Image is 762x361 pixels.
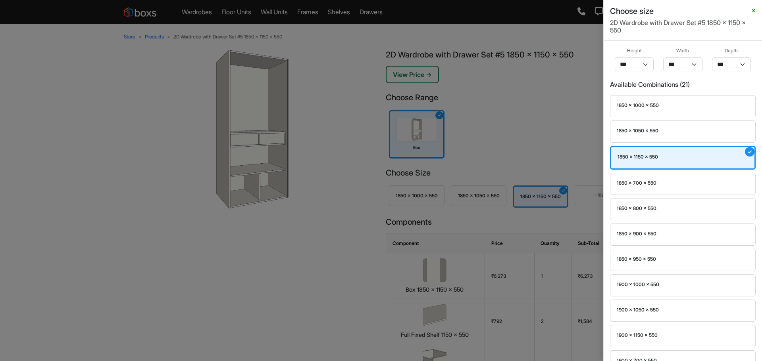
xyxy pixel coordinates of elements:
[676,47,689,54] span: Width
[617,306,749,313] div: 1900 x 1050 x 550
[745,147,754,157] div: ✓
[610,81,756,88] h6: Available Combinations ( 21 )
[617,332,749,339] div: 1900 x 1150 x 550
[617,205,749,212] div: 1850 x 800 x 550
[610,6,654,16] h5: Choose size
[610,19,756,34] h6: 2D Wardrobe with Drawer Set #5 1850 x 1150 x 550
[725,47,738,54] span: Depth
[627,47,642,54] span: Height
[617,281,749,288] div: 1900 x 1000 x 550
[617,180,749,187] div: 1850 x 700 x 550
[618,153,748,160] div: 1850 x 1150 x 550
[617,127,749,134] div: 1850 x 1050 x 550
[617,102,749,109] div: 1850 x 1000 x 550
[617,256,749,263] div: 1850 x 950 x 550
[617,230,749,237] div: 1850 x 900 x 550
